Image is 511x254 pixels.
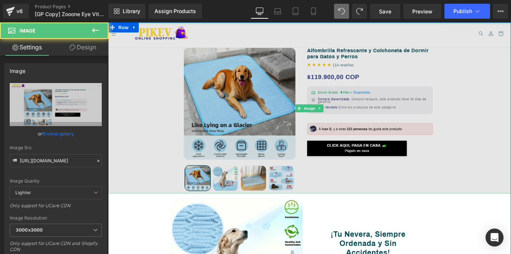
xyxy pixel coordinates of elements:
[218,92,234,101] span: Image
[108,4,146,19] a: New Library
[352,4,367,19] button: Redo
[123,8,140,15] span: Library
[15,6,24,16] div: v6
[19,28,36,34] span: Image
[42,127,74,140] a: Browse gallery
[251,4,269,19] a: Desktop
[16,227,43,233] b: 3000x3000
[154,8,196,14] div: Assign Products
[10,203,102,214] div: Only support for UCare CDN
[10,178,102,184] div: Image Quality
[287,4,305,19] a: Tablet
[403,4,441,19] a: Preview
[334,4,349,19] button: Undo
[10,130,102,138] div: or
[3,4,29,19] a: v6
[234,92,242,101] a: Expand / Collapse
[10,154,102,167] input: Link
[35,11,107,17] span: [GP Copy] Zooone Eye Vitamins
[412,7,432,15] span: Preview
[10,64,25,74] div: Image
[493,4,508,19] button: More
[10,145,102,150] div: Image Src
[15,190,31,195] b: Lighter
[10,215,102,221] div: Image Resolution
[444,4,490,19] button: Publish
[379,7,391,15] span: Save
[486,229,504,247] div: Open Intercom Messenger
[56,39,110,56] a: Design
[269,4,287,19] a: Laptop
[35,4,121,10] a: Product Pages
[305,4,322,19] a: Mobile
[453,8,472,14] span: Publish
